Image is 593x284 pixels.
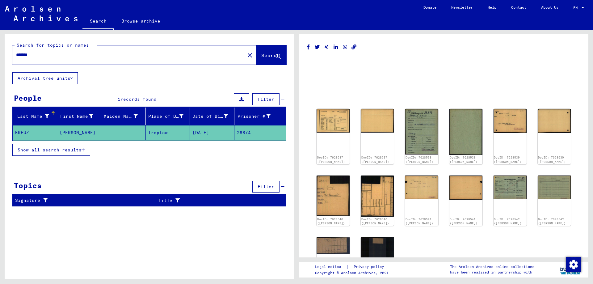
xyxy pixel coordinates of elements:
button: Search [256,45,286,65]
button: Clear [244,49,256,61]
mat-icon: close [246,52,254,59]
div: Prisoner # [237,113,271,120]
div: Topics [14,180,42,191]
img: 002.jpg [361,237,394,278]
div: First Name [60,111,101,121]
a: DocID: 7628539 ([PERSON_NAME]) [538,156,566,163]
img: 001.jpg [317,109,350,133]
button: Share on LinkedIn [333,43,339,51]
img: 001.jpg [317,237,350,254]
mat-header-cell: First Name [57,108,102,125]
img: yv_logo.png [559,262,582,277]
a: DocID: 7628537 ([PERSON_NAME]) [361,156,389,163]
mat-header-cell: Place of Birth [146,108,190,125]
mat-header-cell: Date of Birth [190,108,234,125]
div: Prisoner # [237,111,279,121]
span: EN [573,6,580,10]
mat-header-cell: Prisoner # [234,108,286,125]
a: DocID: 7628540 ([PERSON_NAME]) [317,218,345,225]
div: Signature [15,196,157,206]
img: 002.jpg [538,109,571,133]
div: Date of Birth [192,111,236,121]
img: 002.jpg [538,176,571,199]
mat-cell: Treptow [146,125,190,140]
div: Last Name [15,113,49,120]
img: 002.jpg [449,109,482,155]
a: DocID: 7628542 ([PERSON_NAME]) [538,218,566,225]
img: 001.jpg [405,109,438,155]
div: Place of Birth [148,113,184,120]
p: The Arolsen Archives online collections [450,264,534,269]
div: Last Name [15,111,57,121]
div: Maiden Name [104,111,145,121]
img: 001.jpg [317,176,350,216]
p: Copyright © Arolsen Archives, 2021 [315,270,391,276]
img: Change consent [566,257,581,272]
a: DocID: 7628538 ([PERSON_NAME]) [450,156,477,163]
img: Arolsen_neg.svg [5,6,78,21]
mat-header-cell: Last Name [13,108,57,125]
button: Filter [252,93,280,105]
img: 002.jpg [361,176,394,217]
div: Place of Birth [148,111,191,121]
span: Filter [258,96,274,102]
div: Title [158,196,280,206]
img: 001.jpg [494,109,527,133]
a: Search [82,14,114,30]
img: 001.jpg [405,176,438,199]
div: People [14,92,42,104]
div: Title [158,197,274,204]
a: DocID: 7628537 ([PERSON_NAME]) [317,156,345,163]
button: Show all search results [12,144,90,156]
div: Date of Birth [192,113,228,120]
mat-cell: KREUZ [13,125,57,140]
div: First Name [60,113,94,120]
button: Filter [252,181,280,193]
a: Browse archive [114,14,168,28]
button: Share on WhatsApp [342,43,348,51]
mat-label: Search for topics or names [17,42,89,48]
a: DocID: 7628540 ([PERSON_NAME]) [361,218,389,225]
button: Share on Facebook [305,43,312,51]
span: Search [261,52,280,58]
a: DocID: 7628539 ([PERSON_NAME]) [494,156,522,163]
mat-header-cell: Maiden Name [101,108,146,125]
mat-cell: 28874 [234,125,286,140]
mat-cell: [DATE] [190,125,234,140]
a: DocID: 7628542 ([PERSON_NAME]) [494,218,522,225]
button: Archival tree units [12,72,78,84]
button: Share on Twitter [314,43,321,51]
p: have been realized in partnership with [450,269,534,275]
span: Show all search results [18,147,82,153]
button: Copy link [351,43,357,51]
button: Share on Xing [323,43,330,51]
img: 002.jpg [361,109,394,133]
mat-cell: [PERSON_NAME] [57,125,102,140]
a: DocID: 7628541 ([PERSON_NAME]) [450,218,477,225]
a: Privacy policy [349,264,391,270]
span: Filter [258,184,274,189]
div: | [315,264,391,270]
img: 001.jpg [494,176,527,199]
div: Maiden Name [104,113,138,120]
span: 1 [118,96,120,102]
span: records found [120,96,157,102]
a: Legal notice [315,264,346,270]
a: DocID: 7628541 ([PERSON_NAME]) [406,218,433,225]
a: DocID: 7628538 ([PERSON_NAME]) [406,156,433,163]
div: Signature [15,197,151,204]
img: 002.jpg [449,176,482,200]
